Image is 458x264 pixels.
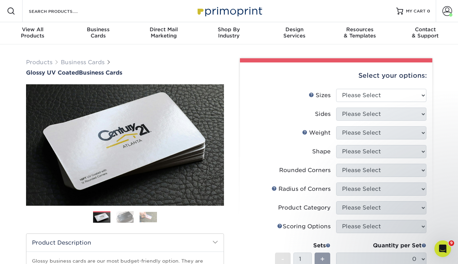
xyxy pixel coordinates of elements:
a: Shop ByIndustry [196,22,261,44]
span: MY CART [406,8,426,14]
div: Cards [65,26,131,39]
div: Select your options: [245,62,427,89]
div: Sides [315,110,331,118]
a: DesignServices [262,22,327,44]
span: Glossy UV Coated [26,69,79,76]
div: Industry [196,26,261,39]
div: Shape [312,147,331,156]
div: Sizes [309,91,331,100]
span: Contact [393,26,458,33]
div: Radius of Corners [272,185,331,193]
a: Direct MailMarketing [131,22,196,44]
h1: Business Cards [26,69,224,76]
iframe: Google Customer Reviews [2,243,59,262]
span: Resources [327,26,392,33]
a: Products [26,59,52,66]
img: Primoprint [194,3,264,18]
span: Direct Mail [131,26,196,33]
div: Services [262,26,327,39]
div: Quantity per Set [336,241,426,250]
div: Rounded Corners [279,166,331,174]
img: Business Cards 01 [93,209,110,226]
div: Scoring Options [277,222,331,231]
h2: Product Description [26,234,224,252]
a: Business Cards [61,59,105,66]
img: Business Cards 03 [140,212,157,222]
iframe: Intercom live chat [434,240,451,257]
span: 0 [427,9,430,14]
div: Marketing [131,26,196,39]
span: 9 [449,240,454,246]
input: SEARCH PRODUCTS..... [28,7,96,15]
div: Product Category [278,204,331,212]
span: Design [262,26,327,33]
img: Glossy UV Coated 01 [26,46,224,244]
a: BusinessCards [65,22,131,44]
span: Shop By [196,26,261,33]
a: Contact& Support [393,22,458,44]
div: Sets [275,241,331,250]
div: & Support [393,26,458,39]
div: Weight [302,129,331,137]
a: Glossy UV CoatedBusiness Cards [26,69,224,76]
a: Resources& Templates [327,22,392,44]
span: Business [65,26,131,33]
div: & Templates [327,26,392,39]
img: Business Cards 02 [116,211,134,223]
